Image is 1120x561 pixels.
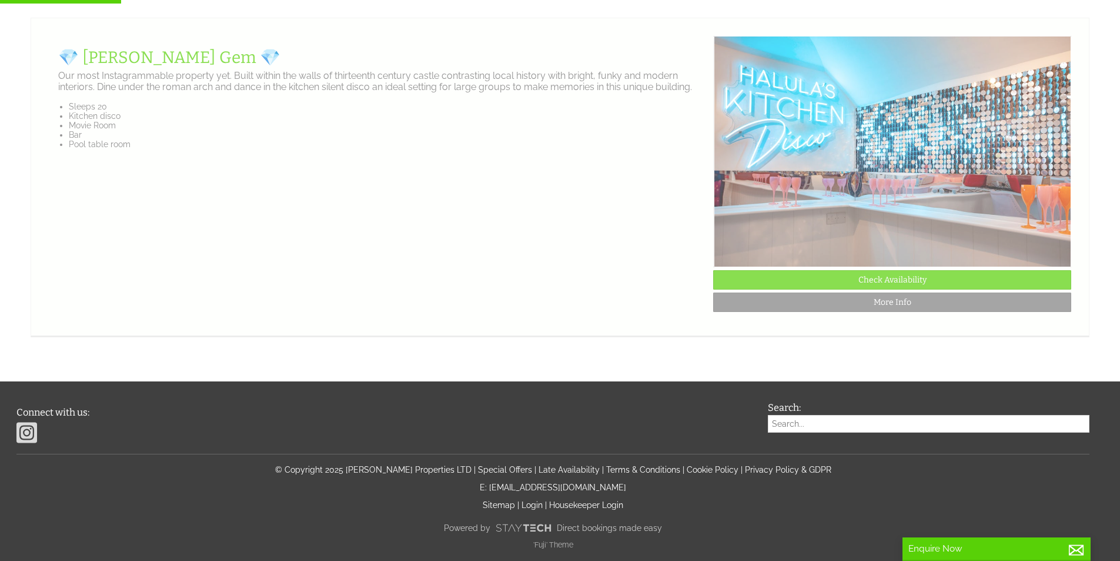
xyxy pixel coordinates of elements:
[521,500,543,510] a: Login
[606,465,680,474] a: Terms & Conditions
[58,70,704,92] p: Our most Instagrammable property yet. Built within the walls of thirteenth century castle contras...
[768,402,1090,413] h3: Search:
[545,500,547,510] span: |
[16,518,1089,538] a: Powered byDirect bookings made easy
[549,500,623,510] a: Housekeeper Login
[713,270,1071,290] a: Check Availability
[741,465,743,474] span: |
[478,465,532,474] a: Special Offers
[16,540,1089,549] p: 'Fuji' Theme
[687,465,738,474] a: Cookie Policy
[69,102,704,111] li: Sleeps 20
[714,36,1072,268] img: Halula_Gem_21-11-17_0033.original.JPG
[495,521,551,535] img: scrumpy.png
[534,465,536,474] span: |
[480,483,626,492] a: E: [EMAIL_ADDRESS][DOMAIN_NAME]
[69,121,704,130] li: Movie Room
[908,543,1085,554] p: Enquire Now
[517,500,519,510] span: |
[483,500,515,510] a: Sitemap
[713,293,1071,312] a: More Info
[474,465,476,474] span: |
[69,130,704,140] li: Bar
[58,48,280,67] a: 💎 [PERSON_NAME] Gem 💎
[745,465,831,474] a: Privacy Policy & GDPR
[16,421,37,444] img: Instagram
[69,140,704,149] li: Pool table room
[539,465,600,474] a: Late Availability
[768,415,1090,433] input: Search...
[602,465,604,474] span: |
[683,465,684,474] span: |
[275,465,472,474] a: © Copyright 2025 [PERSON_NAME] Properties LTD
[69,111,704,121] li: Kitchen disco
[16,407,746,418] h3: Connect with us:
